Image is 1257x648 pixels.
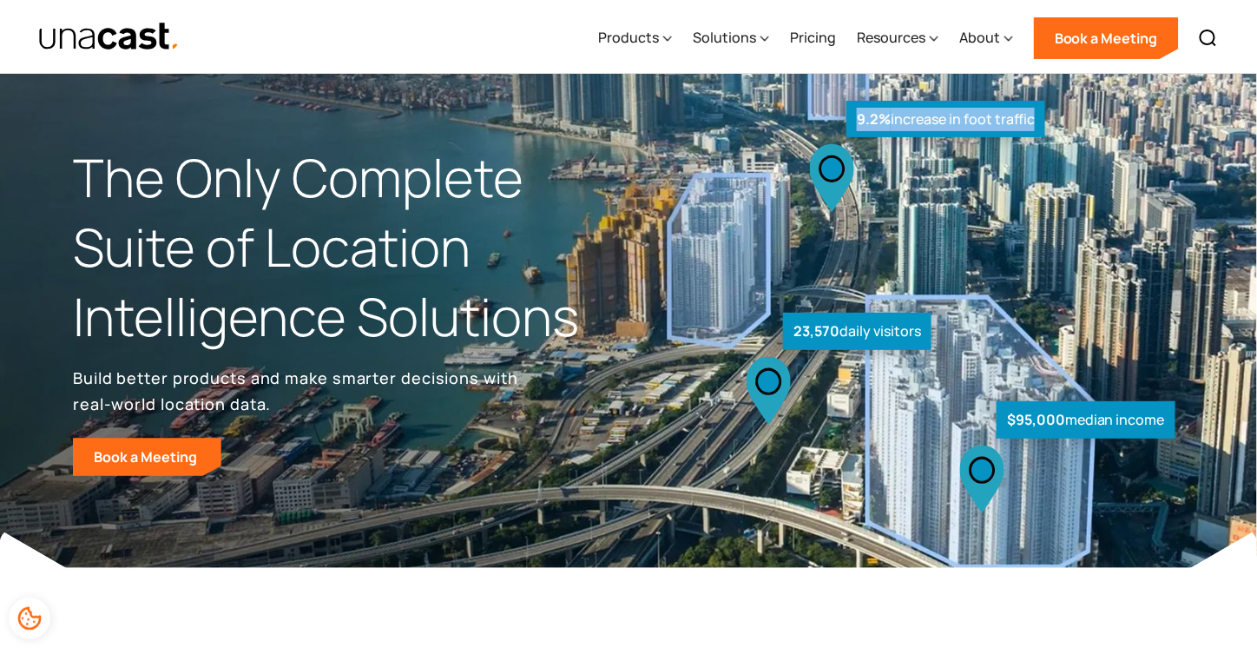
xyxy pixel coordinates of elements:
strong: 9.2% [857,109,891,129]
p: Build better products and make smarter decisions with real-world location data. [73,365,524,417]
h1: The Only Complete Suite of Location Intelligence Solutions [73,143,628,351]
strong: 23,570 [793,321,839,341]
strong: $95,000 [1007,410,1065,429]
div: Solutions [693,27,756,48]
a: Book a Meeting [73,438,221,476]
div: Resources [857,27,925,48]
div: Cookie Preferences [9,598,50,639]
img: Unacast text logo [38,22,180,52]
div: About [959,3,1013,74]
div: Products [598,27,659,48]
img: Search icon [1198,28,1219,49]
div: Solutions [693,3,769,74]
div: About [959,27,1000,48]
div: Resources [857,3,938,74]
a: Book a Meeting [1034,17,1179,59]
div: median income [997,401,1175,439]
div: Products [598,3,672,74]
a: Pricing [790,3,836,74]
div: increase in foot traffic [846,101,1045,138]
a: home [38,22,180,52]
div: daily visitors [783,313,931,350]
